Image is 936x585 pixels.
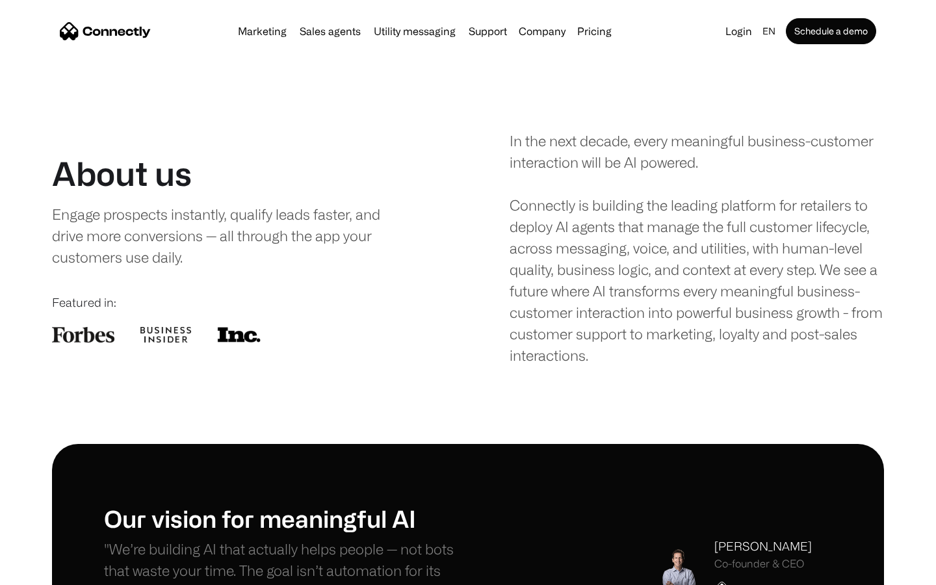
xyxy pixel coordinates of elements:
ul: Language list [26,562,78,580]
a: Login [720,22,757,40]
a: Marketing [233,26,292,36]
a: Utility messaging [369,26,461,36]
h1: About us [52,154,192,193]
div: Engage prospects instantly, qualify leads faster, and drive more conversions — all through the ap... [52,203,408,268]
a: Pricing [572,26,617,36]
a: Sales agents [294,26,366,36]
a: Schedule a demo [786,18,876,44]
div: Co-founder & CEO [714,558,812,570]
h1: Our vision for meaningful AI [104,504,468,532]
div: Company [519,22,565,40]
div: Featured in: [52,294,426,311]
div: [PERSON_NAME] [714,538,812,555]
div: In the next decade, every meaningful business-customer interaction will be AI powered. Connectly ... [510,130,884,366]
div: en [762,22,775,40]
aside: Language selected: English [13,561,78,580]
a: Support [463,26,512,36]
